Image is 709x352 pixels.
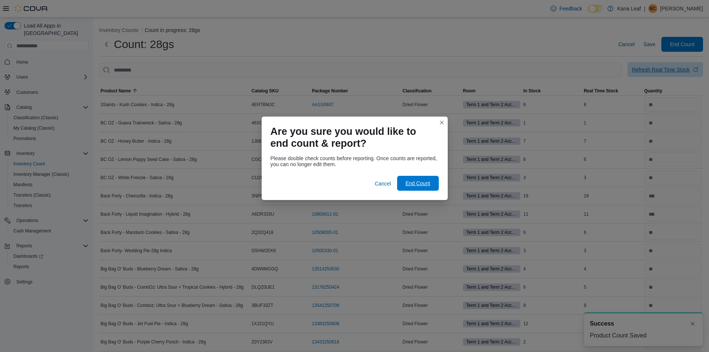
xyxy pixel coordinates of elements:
[375,180,391,187] span: Cancel
[372,176,394,191] button: Cancel
[405,180,430,187] span: End Count
[397,176,439,191] button: End Count
[271,155,439,167] div: Please double check counts before reporting. Once counts are reported, you can no longer edit them.
[271,126,433,149] h1: Are you sure you would like to end count & report?
[437,118,446,127] button: Closes this modal window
